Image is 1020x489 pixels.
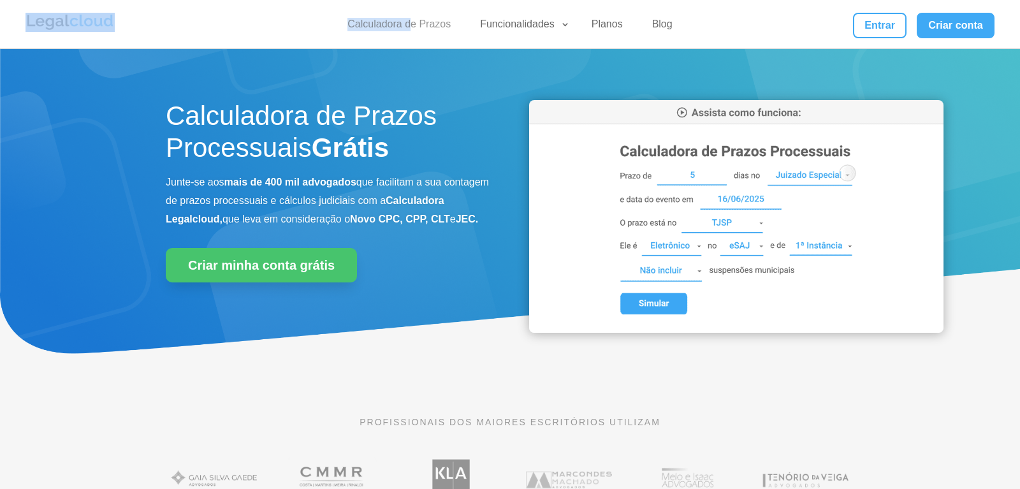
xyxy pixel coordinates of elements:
[853,13,907,38] a: Entrar
[472,18,570,36] a: Funcionalidades
[166,100,491,171] h1: Calculadora de Prazos Processuais
[340,18,458,36] a: Calculadora de Prazos
[25,13,115,32] img: Legalcloud Logo
[224,177,356,187] b: mais de 400 mil advogados
[25,23,115,34] a: Logo da Legalcloud
[645,18,680,36] a: Blog
[166,173,491,228] p: Junte-se aos que facilitam a sua contagem de prazos processuais e cálculos judiciais com a que le...
[166,248,357,282] a: Criar minha conta grátis
[529,324,943,335] a: Calculadora de Prazos Processuais da Legalcloud
[917,13,994,38] a: Criar conta
[456,214,479,224] b: JEC.
[350,214,450,224] b: Novo CPC, CPP, CLT
[166,415,854,429] p: PROFISSIONAIS DOS MAIORES ESCRITÓRIOS UTILIZAM
[312,133,389,163] strong: Grátis
[166,195,444,224] b: Calculadora Legalcloud,
[584,18,630,36] a: Planos
[529,100,943,333] img: Calculadora de Prazos Processuais da Legalcloud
